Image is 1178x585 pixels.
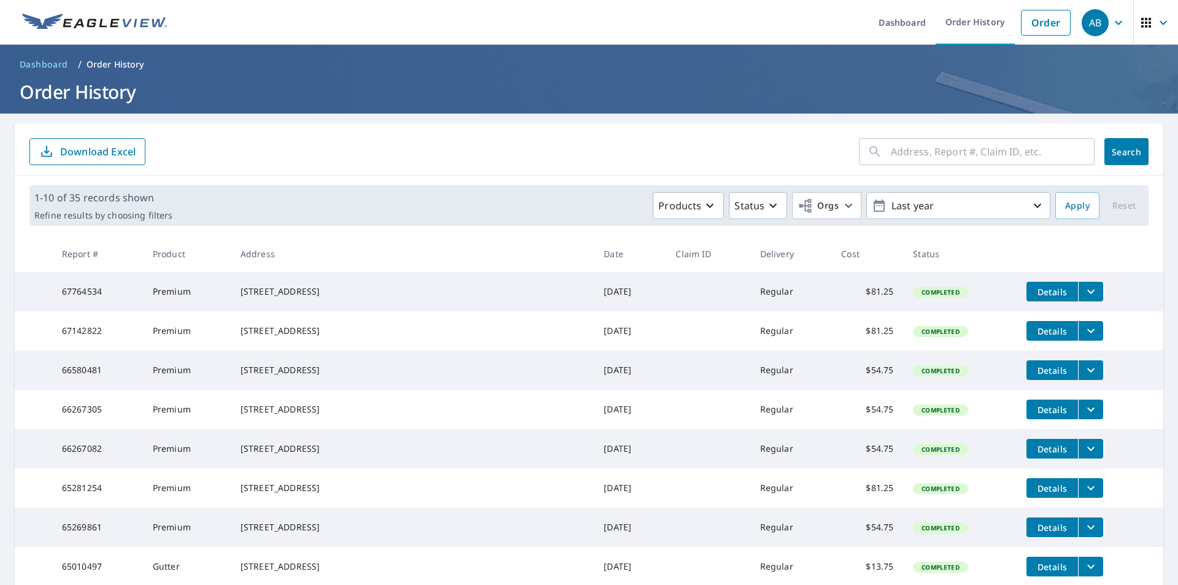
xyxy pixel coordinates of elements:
span: Completed [914,484,966,493]
div: [STREET_ADDRESS] [241,285,584,298]
button: filesDropdownBtn-66580481 [1078,360,1103,380]
button: detailsBtn-65269861 [1026,517,1078,537]
img: EV Logo [22,14,167,32]
button: detailsBtn-65010497 [1026,557,1078,576]
td: $54.75 [831,508,903,547]
th: Address [231,236,594,272]
a: Dashboard [15,55,73,74]
span: Details [1034,286,1071,298]
td: 65269861 [52,508,143,547]
span: Dashboard [20,58,68,71]
td: Premium [143,429,231,468]
span: Details [1034,443,1071,455]
button: detailsBtn-66267305 [1026,400,1078,419]
a: Order [1021,10,1071,36]
td: Premium [143,272,231,311]
p: 1-10 of 35 records shown [34,190,172,205]
span: Completed [914,445,966,454]
td: Regular [750,351,832,390]
th: Claim ID [666,236,750,272]
td: Regular [750,468,832,508]
td: Premium [143,351,231,390]
td: 66267305 [52,390,143,429]
button: filesDropdownBtn-66267082 [1078,439,1103,459]
button: detailsBtn-67764534 [1026,282,1078,301]
td: Premium [143,468,231,508]
div: [STREET_ADDRESS] [241,521,584,533]
span: Completed [914,406,966,414]
span: Completed [914,288,966,296]
th: Status [903,236,1017,272]
span: Details [1034,561,1071,573]
h1: Order History [15,79,1163,104]
td: [DATE] [594,311,666,351]
span: Search [1114,146,1139,158]
div: [STREET_ADDRESS] [241,482,584,494]
td: [DATE] [594,508,666,547]
th: Product [143,236,231,272]
div: [STREET_ADDRESS] [241,560,584,573]
td: 67142822 [52,311,143,351]
td: $54.75 [831,390,903,429]
p: Status [734,198,764,213]
button: Products [653,192,724,219]
p: Order History [87,58,144,71]
div: [STREET_ADDRESS] [241,403,584,416]
span: Completed [914,524,966,532]
td: [DATE] [594,468,666,508]
span: Details [1034,482,1071,494]
button: Last year [866,192,1050,219]
th: Report # [52,236,143,272]
td: $54.75 [831,351,903,390]
div: [STREET_ADDRESS] [241,325,584,337]
td: [DATE] [594,429,666,468]
td: 67764534 [52,272,143,311]
li: / [78,57,82,72]
button: filesDropdownBtn-67764534 [1078,282,1103,301]
td: Regular [750,390,832,429]
th: Delivery [750,236,832,272]
span: Completed [914,366,966,375]
button: detailsBtn-67142822 [1026,321,1078,341]
td: 66267082 [52,429,143,468]
span: Details [1034,365,1071,376]
p: Download Excel [60,145,136,158]
input: Address, Report #, Claim ID, etc. [891,134,1095,169]
div: AB [1082,9,1109,36]
div: [STREET_ADDRESS] [241,443,584,455]
p: Last year [887,195,1030,217]
button: detailsBtn-65281254 [1026,478,1078,498]
td: 65281254 [52,468,143,508]
div: [STREET_ADDRESS] [241,364,584,376]
span: Details [1034,404,1071,416]
button: Orgs [792,192,861,219]
td: 66580481 [52,351,143,390]
td: $81.25 [831,272,903,311]
span: Details [1034,522,1071,533]
span: Details [1034,325,1071,337]
button: Search [1104,138,1149,165]
td: $81.25 [831,468,903,508]
td: [DATE] [594,390,666,429]
button: Download Excel [29,138,145,165]
button: detailsBtn-66580481 [1026,360,1078,380]
button: Status [729,192,787,219]
td: $81.25 [831,311,903,351]
td: Premium [143,311,231,351]
td: $54.75 [831,429,903,468]
button: filesDropdownBtn-65269861 [1078,517,1103,537]
th: Cost [831,236,903,272]
button: filesDropdownBtn-67142822 [1078,321,1103,341]
button: filesDropdownBtn-65281254 [1078,478,1103,498]
td: Premium [143,508,231,547]
nav: breadcrumb [15,55,1163,74]
button: filesDropdownBtn-65010497 [1078,557,1103,576]
th: Date [594,236,666,272]
span: Orgs [798,198,839,214]
span: Apply [1065,198,1090,214]
td: [DATE] [594,351,666,390]
span: Completed [914,563,966,571]
button: filesDropdownBtn-66267305 [1078,400,1103,419]
span: Completed [914,327,966,336]
td: Regular [750,311,832,351]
